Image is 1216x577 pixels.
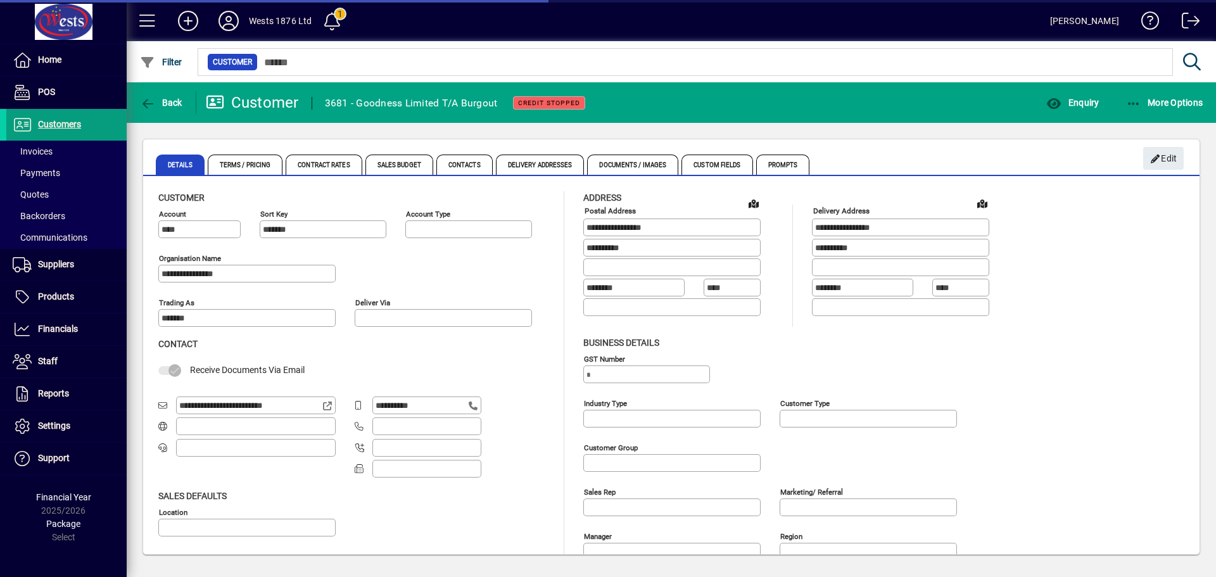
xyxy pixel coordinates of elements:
[159,254,221,263] mat-label: Organisation name
[137,91,186,114] button: Back
[137,51,186,73] button: Filter
[6,281,127,313] a: Products
[159,298,194,307] mat-label: Trading as
[496,155,585,175] span: Delivery Addresses
[6,378,127,410] a: Reports
[158,339,198,349] span: Contact
[208,155,283,175] span: Terms / Pricing
[6,227,127,248] a: Communications
[583,193,621,203] span: Address
[584,531,612,540] mat-label: Manager
[158,491,227,501] span: Sales defaults
[13,232,87,243] span: Communications
[6,184,127,205] a: Quotes
[38,54,61,65] span: Home
[1132,3,1160,44] a: Knowledge Base
[159,210,186,219] mat-label: Account
[38,87,55,97] span: POS
[127,91,196,114] app-page-header-button: Back
[13,168,60,178] span: Payments
[38,324,78,334] span: Financials
[38,291,74,301] span: Products
[13,146,53,156] span: Invoices
[156,155,205,175] span: Details
[6,346,127,377] a: Staff
[6,141,127,162] a: Invoices
[1123,91,1206,114] button: More Options
[406,210,450,219] mat-label: Account Type
[1150,148,1177,169] span: Edit
[159,507,187,516] mat-label: Location
[584,354,625,363] mat-label: GST Number
[6,410,127,442] a: Settings
[6,443,127,474] a: Support
[13,211,65,221] span: Backorders
[1126,98,1203,108] span: More Options
[355,298,390,307] mat-label: Deliver via
[6,162,127,184] a: Payments
[46,519,80,529] span: Package
[583,338,659,348] span: Business details
[1143,147,1184,170] button: Edit
[206,92,299,113] div: Customer
[518,99,580,107] span: Credit Stopped
[6,77,127,108] a: POS
[6,249,127,281] a: Suppliers
[365,155,433,175] span: Sales Budget
[780,487,843,496] mat-label: Marketing/ Referral
[13,189,49,200] span: Quotes
[38,356,58,366] span: Staff
[286,155,362,175] span: Contract Rates
[584,443,638,452] mat-label: Customer group
[681,155,752,175] span: Custom Fields
[1050,11,1119,31] div: [PERSON_NAME]
[1043,91,1102,114] button: Enquiry
[780,398,830,407] mat-label: Customer type
[38,119,81,129] span: Customers
[140,98,182,108] span: Back
[213,56,252,68] span: Customer
[38,421,70,431] span: Settings
[38,453,70,463] span: Support
[38,388,69,398] span: Reports
[587,155,678,175] span: Documents / Images
[744,193,764,213] a: View on map
[140,57,182,67] span: Filter
[780,531,802,540] mat-label: Region
[36,492,91,502] span: Financial Year
[6,44,127,76] a: Home
[158,193,205,203] span: Customer
[972,193,992,213] a: View on map
[260,210,288,219] mat-label: Sort key
[6,205,127,227] a: Backorders
[6,314,127,345] a: Financials
[190,365,305,375] span: Receive Documents Via Email
[325,93,498,113] div: 3681 - Goodness Limited T/A Burgout
[436,155,493,175] span: Contacts
[1172,3,1200,44] a: Logout
[756,155,810,175] span: Prompts
[1046,98,1099,108] span: Enquiry
[584,398,627,407] mat-label: Industry type
[249,11,312,31] div: Wests 1876 Ltd
[168,10,208,32] button: Add
[208,10,249,32] button: Profile
[38,259,74,269] span: Suppliers
[584,487,616,496] mat-label: Sales rep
